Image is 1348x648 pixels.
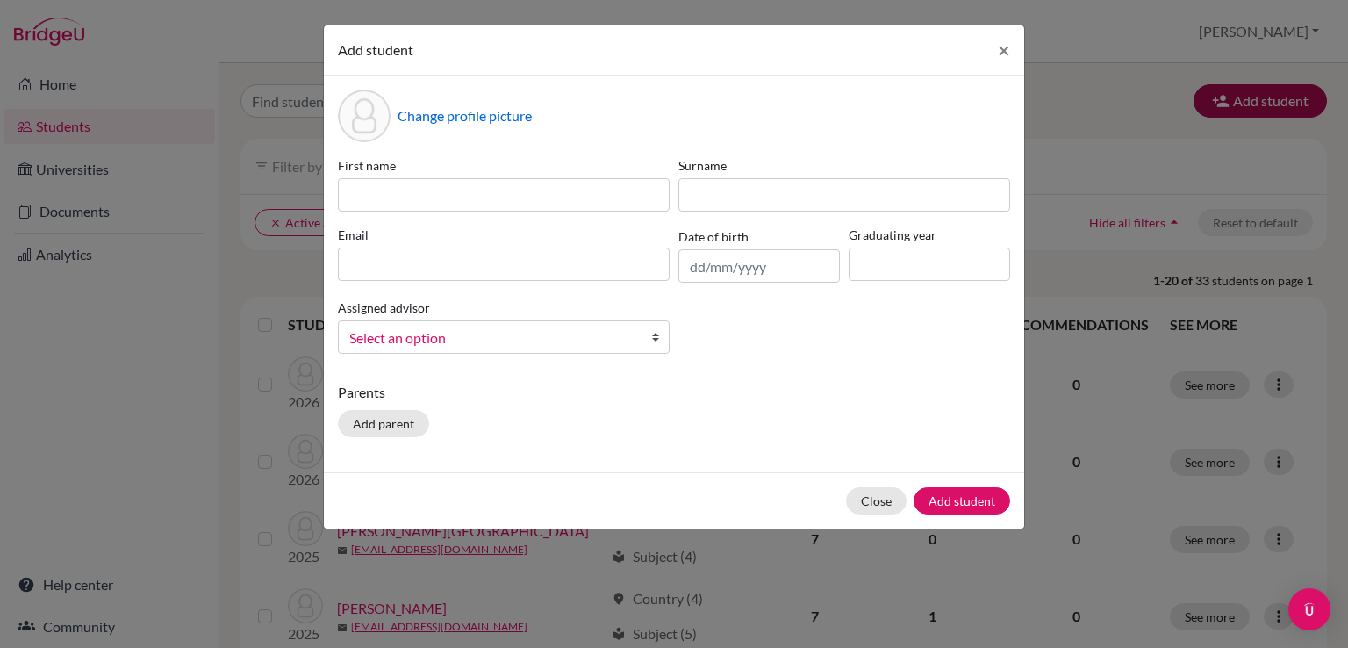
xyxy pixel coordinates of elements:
button: Close [846,487,907,515]
button: Close [984,25,1024,75]
p: Parents [338,382,1010,403]
label: First name [338,156,670,175]
span: Add student [338,41,413,58]
label: Date of birth [678,227,749,246]
span: Select an option [349,327,635,349]
button: Add student [914,487,1010,515]
input: dd/mm/yyyy [678,249,840,283]
label: Graduating year [849,226,1010,244]
div: Profile picture [338,90,391,142]
div: Open Intercom Messenger [1288,588,1330,630]
label: Assigned advisor [338,299,430,317]
button: Add parent [338,410,429,437]
label: Surname [678,156,1010,175]
label: Email [338,226,670,244]
span: × [998,37,1010,62]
